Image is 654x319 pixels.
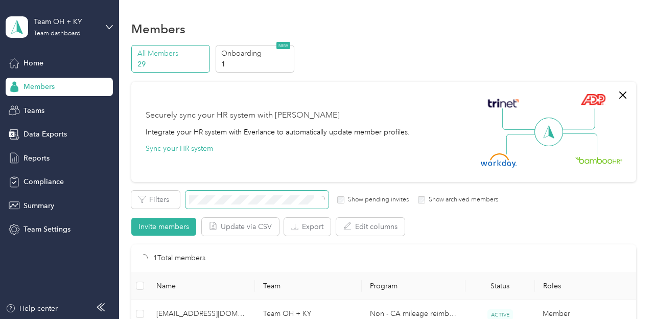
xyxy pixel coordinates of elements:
[137,48,207,59] p: All Members
[425,195,498,204] label: Show archived members
[580,94,605,105] img: ADP
[146,109,340,122] div: Securely sync your HR system with [PERSON_NAME]
[24,105,44,116] span: Teams
[221,59,291,70] p: 1
[34,31,81,37] div: Team dashboard
[276,42,290,49] span: NEW
[131,191,180,209] button: Filters
[24,58,43,69] span: Home
[146,143,213,154] button: Sync your HR system
[506,133,542,154] img: Line Left Down
[559,108,595,130] img: Line Right Up
[284,218,331,236] button: Export
[24,176,64,187] span: Compliance
[24,129,67,140] span: Data Exports
[362,272,465,300] th: Program
[131,24,185,34] h1: Members
[575,156,622,164] img: BambooHR
[597,262,654,319] iframe: Everlance-gr Chat Button Frame
[148,272,255,300] th: Name
[502,108,538,130] img: Line Left Up
[336,218,405,236] button: Edit columns
[24,200,54,211] span: Summary
[535,272,642,300] th: Roles
[344,195,409,204] label: Show pending invites
[481,153,517,168] img: Workday
[562,133,597,155] img: Line Right Down
[24,81,55,92] span: Members
[24,224,71,235] span: Team Settings
[465,272,535,300] th: Status
[153,253,205,264] p: 1 Total members
[146,127,410,138] div: Integrate your HR system with Everlance to automatically update member profiles.
[485,96,521,110] img: Trinet
[6,303,58,314] button: Help center
[24,153,50,164] span: Reports
[202,218,279,236] button: Update via CSV
[34,16,98,27] div: Team OH + KY
[137,59,207,70] p: 29
[156,282,247,290] span: Name
[255,272,362,300] th: Team
[131,218,196,236] button: Invite members
[221,48,291,59] p: Onboarding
